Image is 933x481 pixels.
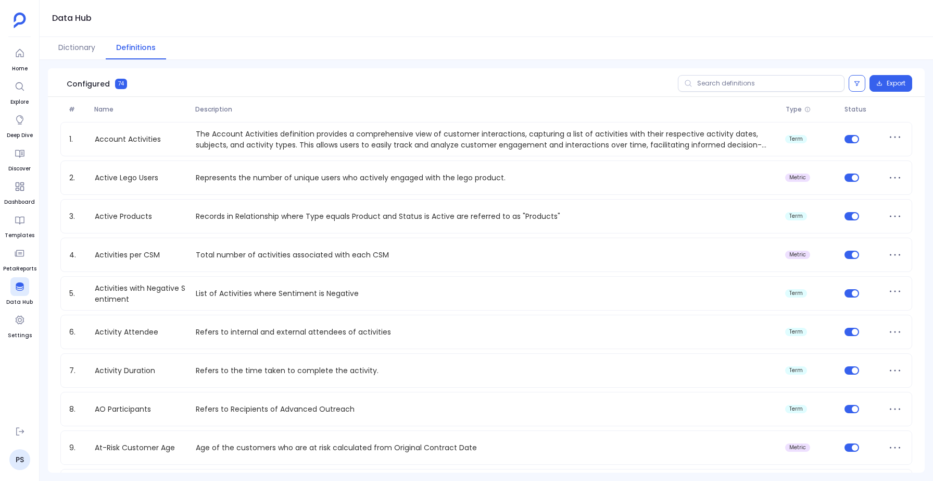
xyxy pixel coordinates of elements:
[4,198,35,206] span: Dashboard
[65,105,90,114] span: #
[786,105,802,114] span: Type
[9,449,30,470] a: PS
[192,404,781,415] p: Refers to Recipients of Advanced Outreach
[5,211,34,240] a: Templates
[789,213,803,219] span: term
[65,134,91,145] span: 1.
[789,175,806,181] span: metric
[8,331,32,340] span: Settings
[192,442,781,453] p: Age of the customers who are at risk calculated from Original Contract Date
[65,250,91,261] span: 4.
[192,211,781,222] p: Records in Relationship where Type equals Product and Status is Active are referred to as "Products"
[91,250,164,261] a: Activities per CSM
[65,404,91,415] span: 8.
[91,404,155,415] a: AO Participants
[91,442,179,453] a: At-Risk Customer Age
[10,98,29,106] span: Explore
[67,79,110,89] span: Configured
[789,290,803,297] span: term
[789,136,803,142] span: term
[91,327,162,338] a: Activity Attendee
[5,231,34,240] span: Templates
[10,44,29,73] a: Home
[65,288,91,299] span: 5.
[91,283,192,304] a: Activities with Negative Sentiment
[8,311,32,340] a: Settings
[7,131,33,140] span: Deep Dive
[90,105,191,114] span: Name
[192,288,781,299] p: List of Activities where Sentiment is Negative
[91,211,156,222] a: Active Products
[192,365,781,376] p: Refers to the time taken to complete the activity.
[191,105,781,114] span: Description
[192,129,781,150] p: The Account Activities definition provides a comprehensive view of customer interactions, capturi...
[8,144,31,173] a: Discover
[678,75,844,92] input: Search definitions
[115,79,127,89] span: 74
[14,13,26,28] img: petavue logo
[52,11,92,26] h1: Data Hub
[10,65,29,73] span: Home
[192,172,781,183] p: Represents the number of unique users who actively engaged with the lego product.
[4,177,35,206] a: Dashboard
[789,252,806,258] span: metric
[789,406,803,412] span: term
[65,211,91,222] span: 3.
[3,244,36,273] a: PetaReports
[65,365,91,376] span: 7.
[65,327,91,338] span: 6.
[65,172,91,183] span: 2.
[10,77,29,106] a: Explore
[789,367,803,374] span: term
[106,37,166,59] button: Definitions
[6,298,33,306] span: Data Hub
[48,37,106,59] button: Dictionary
[887,79,905,88] span: Export
[3,265,36,273] span: PetaReports
[7,110,33,140] a: Deep Dive
[91,172,162,183] a: Active Lego Users
[789,329,803,335] span: term
[192,250,781,261] p: Total number of activities associated with each CSM
[840,105,882,114] span: Status
[6,277,33,306] a: Data Hub
[789,445,806,451] span: metric
[91,134,165,145] a: Account Activities
[869,75,912,92] button: Export
[8,165,31,173] span: Discover
[91,365,159,376] a: Activity Duration
[65,442,91,453] span: 9.
[192,327,781,338] p: Refers to internal and external attendees of activities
